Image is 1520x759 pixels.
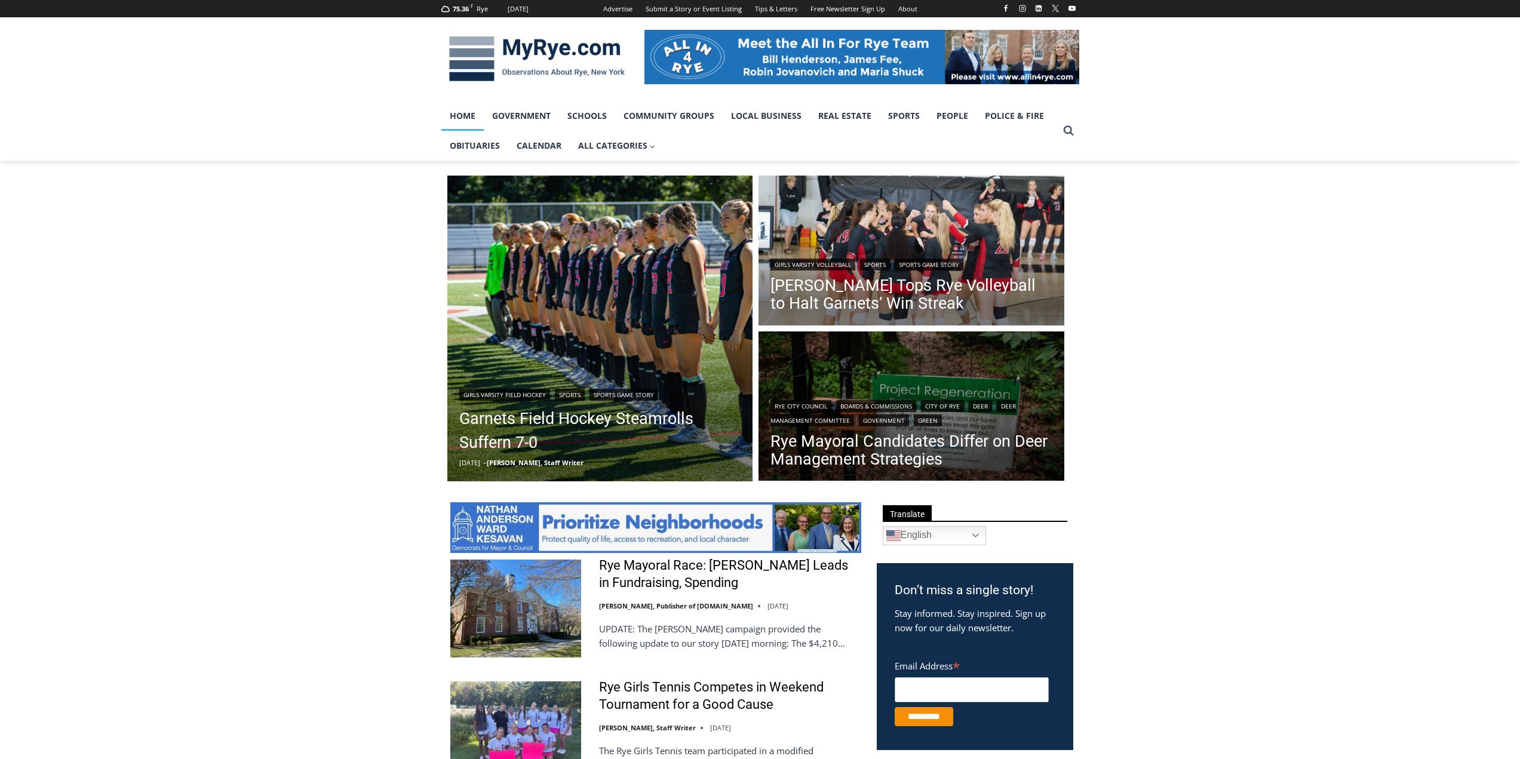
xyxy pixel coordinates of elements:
a: Sports [880,101,928,131]
a: Instagram [1015,1,1030,16]
div: | | [770,256,1052,271]
a: Sports Game Story [589,389,658,401]
a: YouTube [1065,1,1079,16]
a: Government [859,414,909,426]
a: Read More Garnets Field Hockey Steamrolls Suffern 7-0 [447,176,753,481]
a: Schools [559,101,615,131]
h3: Don’t miss a single story! [895,581,1055,600]
a: Garnets Field Hockey Steamrolls Suffern 7-0 [459,407,741,454]
a: Girls Varsity Volleyball [770,259,855,271]
time: [DATE] [710,723,731,732]
div: [DATE] [508,4,529,14]
a: Rye City Council [770,400,831,412]
span: Translate [883,505,932,521]
a: Government [484,101,559,131]
div: Rye [477,4,488,14]
time: [DATE] [767,601,788,610]
a: Rye Mayoral Race: [PERSON_NAME] Leads in Fundraising, Spending [599,557,861,591]
span: – [483,458,487,467]
a: Deer [969,400,992,412]
a: Obituaries [441,131,508,161]
a: Read More Somers Tops Rye Volleyball to Halt Garnets’ Win Streak [759,176,1064,328]
a: [PERSON_NAME], Staff Writer [599,723,696,732]
a: Facebook [999,1,1013,16]
a: Boards & Commissions [836,400,916,412]
div: | | [459,386,741,401]
a: [PERSON_NAME] Tops Rye Volleyball to Halt Garnets’ Win Streak [770,276,1052,312]
a: [PERSON_NAME], Staff Writer [487,458,584,467]
a: Rye Girls Tennis Competes in Weekend Tournament for a Good Cause [599,679,861,713]
button: View Search Form [1058,120,1079,142]
a: Sports [555,389,585,401]
img: (PHOTO: The Rye Volleyball team from a win on September 27, 2025. Credit: Tatia Chkheidze.) [759,176,1064,328]
a: Police & Fire [977,101,1052,131]
a: X [1048,1,1063,16]
a: Green [914,414,942,426]
a: Girls Varsity Field Hockey [459,389,550,401]
img: en [886,528,901,543]
a: [PERSON_NAME], Publisher of [DOMAIN_NAME] [599,601,753,610]
div: | | | | | | [770,398,1052,426]
span: 75.36 [453,4,469,13]
img: (PHOTO: The Rye Nature Center maintains two fenced deer exclosure areas to keep deer out and allo... [759,331,1064,484]
img: All in for Rye [644,30,1079,84]
a: All Categories [570,131,664,161]
a: Local Business [723,101,810,131]
a: English [883,526,986,545]
p: UPDATE: The [PERSON_NAME] campaign provided the following update to our story [DATE] morning: The... [599,622,861,650]
a: Sports [860,259,890,271]
time: [DATE] [459,458,480,467]
img: (PHOTO: The Rye Field Hockey team lined up before a game on September 20, 2025. Credit: Maureen T... [447,176,753,481]
nav: Primary Navigation [441,101,1058,161]
span: F [471,2,473,9]
span: All Categories [578,139,656,152]
a: City of Rye [921,400,964,412]
a: Community Groups [615,101,723,131]
a: Read More Rye Mayoral Candidates Differ on Deer Management Strategies [759,331,1064,484]
a: Real Estate [810,101,880,131]
a: Calendar [508,131,570,161]
img: MyRye.com [441,28,632,90]
a: Linkedin [1031,1,1046,16]
p: Stay informed. Stay inspired. Sign up now for our daily newsletter. [895,606,1055,635]
a: People [928,101,977,131]
a: Home [441,101,484,131]
label: Email Address [895,654,1049,675]
a: Rye Mayoral Candidates Differ on Deer Management Strategies [770,432,1052,468]
img: Rye Mayoral Race: Henderson Leads in Fundraising, Spending [450,560,581,657]
a: Sports Game Story [895,259,963,271]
